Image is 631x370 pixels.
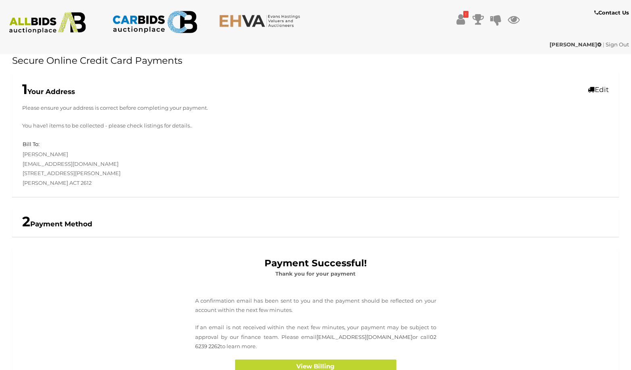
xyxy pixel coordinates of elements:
[550,41,603,48] a: [PERSON_NAME]
[219,14,304,27] img: EHVA.com.au
[23,141,40,147] h5: Bill To:
[112,8,198,36] img: CARBIDS.com.au
[275,270,356,277] b: Thank you for your payment
[606,41,629,48] a: Sign Out
[264,257,367,269] b: Payment Successful!
[191,121,192,130] span: .
[594,8,631,17] a: Contact Us
[317,334,412,340] a: [EMAIL_ADDRESS][DOMAIN_NAME]
[463,11,469,18] i: !
[454,12,466,27] a: !
[46,121,191,130] span: 1 items to be collected - please check listings for details.
[22,213,30,230] span: 2
[594,9,629,16] b: Contact Us
[22,220,92,228] b: Payment Method
[22,88,75,96] b: Your Address
[603,41,604,48] span: |
[550,41,602,48] strong: [PERSON_NAME]
[5,12,90,34] img: ALLBIDS.com.au
[22,103,609,113] p: Please ensure your address is correct before completing your payment.
[195,296,436,315] p: A confirmation email has been sent to you and the payment should be reflected on your account wit...
[22,81,27,98] span: 1
[195,323,436,351] p: If an email is not received within the next few minutes, your payment may be subject to approval ...
[12,56,619,66] h1: Secure Online Credit Card Payments
[22,121,46,130] span: You have
[17,140,316,188] div: [PERSON_NAME] [EMAIL_ADDRESS][DOMAIN_NAME] [STREET_ADDRESS][PERSON_NAME] [PERSON_NAME] ACT 2612
[588,86,609,94] a: Edit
